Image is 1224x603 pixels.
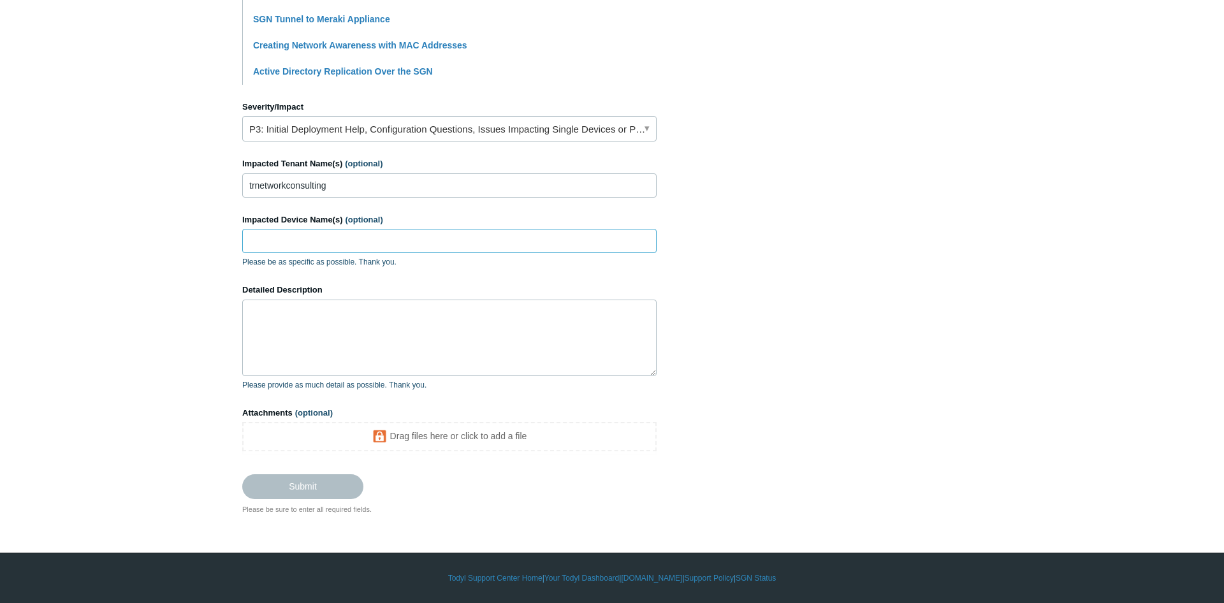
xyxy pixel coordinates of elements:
[253,66,433,76] a: Active Directory Replication Over the SGN
[242,572,982,584] div: | | | |
[346,215,383,224] span: (optional)
[621,572,682,584] a: [DOMAIN_NAME]
[242,407,657,419] label: Attachments
[544,572,619,584] a: Your Todyl Dashboard
[242,256,657,268] p: Please be as specific as possible. Thank you.
[242,379,657,391] p: Please provide as much detail as possible. Thank you.
[242,284,657,296] label: Detailed Description
[448,572,543,584] a: Todyl Support Center Home
[242,504,657,515] div: Please be sure to enter all required fields.
[345,159,382,168] span: (optional)
[253,40,467,50] a: Creating Network Awareness with MAC Addresses
[685,572,734,584] a: Support Policy
[242,116,657,142] a: P3: Initial Deployment Help, Configuration Questions, Issues Impacting Single Devices or Past Out...
[242,474,363,498] input: Submit
[242,157,657,170] label: Impacted Tenant Name(s)
[242,101,657,113] label: Severity/Impact
[295,408,333,418] span: (optional)
[242,214,657,226] label: Impacted Device Name(s)
[253,14,390,24] a: SGN Tunnel to Meraki Appliance
[736,572,776,584] a: SGN Status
